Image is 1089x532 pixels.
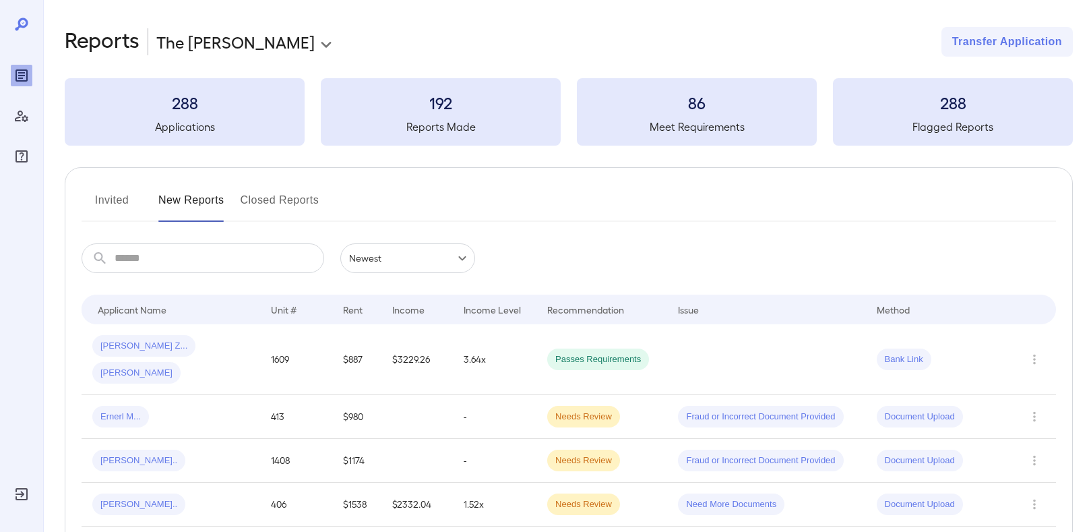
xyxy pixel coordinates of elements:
span: Need More Documents [678,498,784,511]
div: Recommendation [547,301,624,318]
div: Log Out [11,483,32,505]
button: Row Actions [1024,406,1045,427]
button: Transfer Application [941,27,1073,57]
div: Income Level [464,301,521,318]
button: New Reports [158,189,224,222]
div: Newest [340,243,475,273]
div: Reports [11,65,32,86]
td: - [453,439,536,483]
div: Unit # [271,301,297,318]
button: Row Actions [1024,349,1045,370]
td: 406 [260,483,332,527]
div: Rent [343,301,365,318]
summary: 288Applications192Reports Made86Meet Requirements288Flagged Reports [65,78,1073,146]
h3: 192 [321,92,561,113]
div: Applicant Name [98,301,166,318]
span: [PERSON_NAME] [92,367,181,380]
td: $887 [332,324,381,395]
span: Document Upload [877,411,963,423]
div: Manage Users [11,105,32,127]
span: Fraud or Incorrect Document Provided [678,454,843,467]
span: Fraud or Incorrect Document Provided [678,411,843,423]
div: Issue [678,301,699,318]
p: The [PERSON_NAME] [156,31,315,53]
span: Passes Requirements [547,353,649,366]
td: 1.52x [453,483,536,527]
h3: 86 [577,92,817,113]
span: [PERSON_NAME].. [92,498,185,511]
h5: Flagged Reports [833,119,1073,135]
span: [PERSON_NAME] Z... [92,340,195,353]
td: - [453,395,536,439]
td: $1538 [332,483,381,527]
h5: Meet Requirements [577,119,817,135]
span: Needs Review [547,411,620,423]
span: Needs Review [547,498,620,511]
td: 1408 [260,439,332,483]
td: $2332.04 [381,483,453,527]
h3: 288 [833,92,1073,113]
h2: Reports [65,27,139,57]
button: Row Actions [1024,494,1045,515]
td: $1174 [332,439,381,483]
h5: Reports Made [321,119,561,135]
h5: Applications [65,119,305,135]
button: Closed Reports [241,189,319,222]
span: Document Upload [877,454,963,467]
td: 413 [260,395,332,439]
span: Ernerl M... [92,411,149,423]
span: [PERSON_NAME].. [92,454,185,467]
span: Document Upload [877,498,963,511]
h3: 288 [65,92,305,113]
span: Bank Link [877,353,931,366]
span: Needs Review [547,454,620,467]
td: 3.64x [453,324,536,395]
td: $980 [332,395,381,439]
button: Invited [82,189,142,222]
td: 1609 [260,324,332,395]
td: $3229.26 [381,324,453,395]
button: Row Actions [1024,450,1045,471]
div: Method [877,301,910,318]
div: Income [392,301,425,318]
div: FAQ [11,146,32,167]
